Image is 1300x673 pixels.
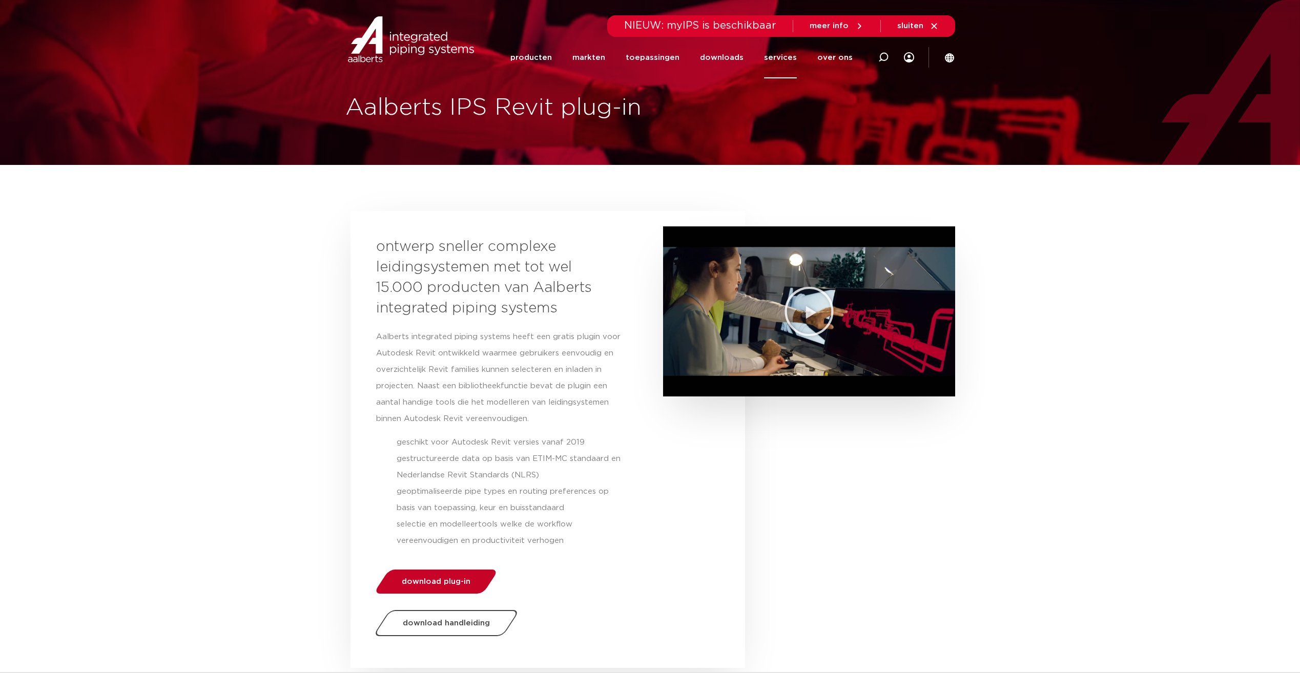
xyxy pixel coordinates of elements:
span: download plug-in [402,578,470,585]
a: services [764,37,797,78]
nav: Menu [510,37,853,78]
span: NIEUW: myIPS is beschikbaar [624,20,776,31]
a: download handleiding [373,610,520,636]
h1: Aalberts IPS Revit plug-in [345,92,1295,124]
span: meer info [810,22,849,30]
span: sluiten [897,22,923,30]
a: download plug-in [373,570,499,594]
div: my IPS [904,37,914,78]
li: geoptimaliseerde pipe types en routing preferences op basis van toepassing, keur en buisstandaard [397,483,627,516]
p: Aalberts integrated piping systems heeft een gratis plugin voor Autodesk Revit ontwikkeld waarmee... [376,329,627,427]
li: geschikt voor Autodesk Revit versies vanaf 2019 [397,434,627,451]
a: over ons [817,37,853,78]
li: gestructureerde data op basis van ETIM-MC standaard en Nederlandse Revit Standards (NLRS) [397,451,627,483]
span: download handleiding [403,619,490,627]
a: producten [510,37,552,78]
div: Video afspelen [783,286,835,337]
li: selectie en modelleertools welke de workflow vereenvoudigen en productiviteit verhogen [397,516,627,549]
a: meer info [810,22,864,31]
h3: ontwerp sneller complexe leidingsystemen met tot wel 15.000 producten van Aalberts integrated pip... [376,237,602,319]
a: sluiten [897,22,939,31]
a: toepassingen [626,37,679,78]
a: markten [572,37,605,78]
a: downloads [700,37,744,78]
